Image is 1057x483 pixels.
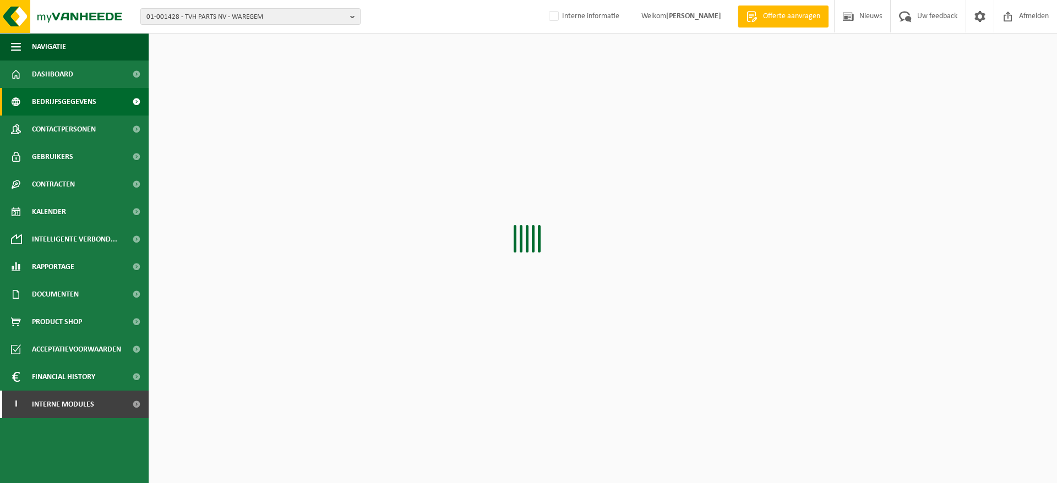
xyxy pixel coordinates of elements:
strong: [PERSON_NAME] [666,12,721,20]
span: Navigatie [32,33,66,61]
span: Dashboard [32,61,73,88]
span: Financial History [32,363,95,391]
span: Documenten [32,281,79,308]
span: Contracten [32,171,75,198]
span: Gebruikers [32,143,73,171]
a: Offerte aanvragen [738,6,829,28]
span: Acceptatievoorwaarden [32,336,121,363]
span: I [11,391,21,418]
span: Bedrijfsgegevens [32,88,96,116]
button: 01-001428 - TVH PARTS NV - WAREGEM [140,8,361,25]
span: Interne modules [32,391,94,418]
label: Interne informatie [547,8,619,25]
span: Product Shop [32,308,82,336]
span: 01-001428 - TVH PARTS NV - WAREGEM [146,9,346,25]
span: Kalender [32,198,66,226]
span: Intelligente verbond... [32,226,117,253]
span: Contactpersonen [32,116,96,143]
span: Rapportage [32,253,74,281]
span: Offerte aanvragen [760,11,823,22]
